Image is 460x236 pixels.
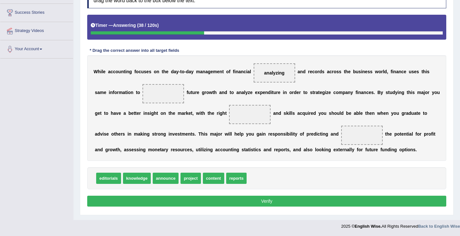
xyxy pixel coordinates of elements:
[260,90,263,95] b: p
[157,23,159,28] b: )
[336,69,339,74] b: s
[102,69,103,74] b: l
[348,69,351,74] b: e
[95,90,97,95] b: s
[421,90,424,95] b: a
[110,90,113,95] b: n
[297,111,300,116] b: a
[286,111,289,116] b: k
[203,69,205,74] b: n
[231,90,234,95] b: o
[364,90,366,95] b: n
[383,69,384,74] b: l
[201,111,203,116] b: t
[412,90,415,95] b: s
[312,90,314,95] b: t
[188,111,191,116] b: e
[182,111,184,116] b: a
[365,69,368,74] b: e
[358,69,361,74] b: s
[320,90,322,95] b: e
[393,69,396,74] b: n
[358,90,361,95] b: n
[212,111,214,116] b: e
[94,69,98,74] b: W
[271,90,272,95] b: i
[292,90,294,95] b: r
[366,90,369,95] b: c
[327,69,329,74] b: a
[154,111,157,116] b: h
[202,90,205,95] b: g
[250,90,253,95] b: e
[276,90,278,95] b: r
[123,111,126,116] b: a
[245,90,248,95] b: y
[329,69,332,74] b: c
[305,111,308,116] b: u
[144,69,146,74] b: s
[135,111,137,116] b: t
[326,90,328,95] b: z
[336,90,339,95] b: o
[321,111,324,116] b: o
[230,90,231,95] b: t
[379,69,381,74] b: o
[220,111,223,116] b: g
[396,69,399,74] b: a
[136,69,139,74] b: o
[315,69,318,74] b: o
[308,111,309,116] b: i
[303,69,306,74] b: d
[398,90,399,95] b: i
[357,90,358,95] b: i
[128,90,131,95] b: o
[319,69,322,74] b: d
[124,69,125,74] b: t
[205,69,208,74] b: a
[375,69,379,74] b: w
[356,90,357,95] b: f
[308,69,310,74] b: r
[131,111,134,116] b: e
[239,90,242,95] b: n
[300,69,303,74] b: n
[163,69,166,74] b: h
[299,90,301,95] b: r
[257,90,260,95] b: x
[225,90,227,95] b: d
[279,111,281,116] b: d
[149,69,151,74] b: s
[302,111,305,116] b: q
[98,69,101,74] b: h
[356,69,359,74] b: u
[244,90,245,95] b: l
[97,90,100,95] b: a
[402,90,404,95] b: g
[146,69,149,74] b: e
[408,90,411,95] b: h
[100,90,103,95] b: m
[137,90,140,95] b: o
[332,69,333,74] b: r
[353,69,356,74] b: b
[116,111,119,116] b: v
[434,90,437,95] b: o
[91,23,159,28] h5: Timer —
[196,111,200,116] b: w
[296,90,299,95] b: e
[196,69,200,74] b: m
[129,69,132,74] b: g
[418,224,460,229] strong: Back to English Wise
[241,69,244,74] b: n
[395,90,398,95] b: y
[298,69,300,74] b: a
[217,111,218,116] b: r
[180,69,182,74] b: t
[244,69,246,74] b: c
[139,111,141,116] b: r
[388,90,390,95] b: t
[209,90,212,95] b: w
[150,111,151,116] b: i
[421,69,423,74] b: t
